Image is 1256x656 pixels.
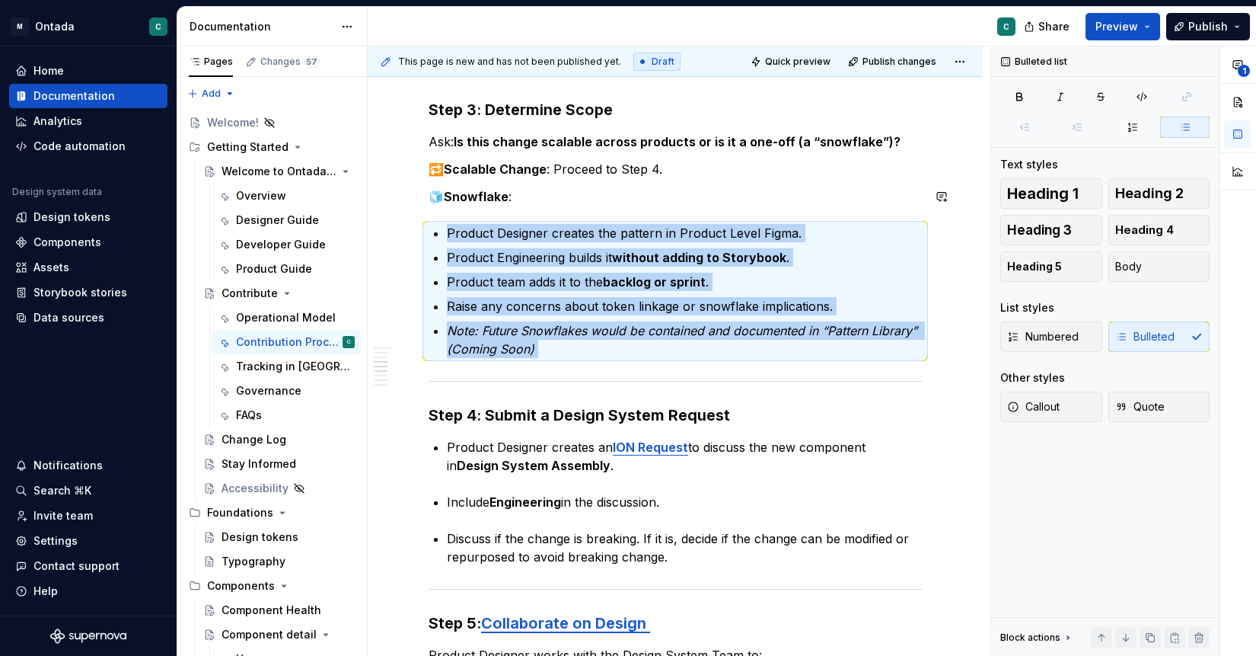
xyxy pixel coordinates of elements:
[1108,215,1210,245] button: Heading 4
[9,504,167,528] a: Invite team
[197,525,361,549] a: Design tokens
[212,232,361,257] a: Developer Guide
[183,135,361,159] div: Getting Started
[236,310,336,325] div: Operational Model
[1000,392,1102,422] button: Callout
[429,406,730,424] strong: Step 4: Submit a Design System Request
[1166,13,1250,40] button: Publish
[1000,215,1102,245] button: Heading 3
[862,56,936,68] span: Publish changes
[429,187,922,206] p: 🧊 :
[9,205,167,229] a: Design tokens
[1115,399,1165,414] span: Quote
[1003,21,1009,33] div: C
[33,63,64,78] div: Home
[1238,65,1250,77] span: 1
[212,379,361,403] a: Governance
[236,261,312,277] div: Product Guide
[429,133,922,151] p: Ask:
[222,286,278,301] div: Contribute
[236,408,262,423] div: FAQs
[1000,178,1102,209] button: Heading 1
[9,579,167,603] button: Help
[202,88,221,100] span: Add
[347,334,351,350] div: C
[447,438,922,475] p: Product Designer creates an to discuss the new component in .
[9,134,167,158] a: Code automation
[1016,13,1079,40] button: Share
[489,494,561,510] strong: Engineering
[429,160,922,178] p: 🔁 : Proceed to Step 4.
[33,584,58,599] div: Help
[222,603,321,618] div: Component Health
[1007,186,1079,201] span: Heading 1
[613,440,688,455] strong: ION Request
[212,354,361,379] a: Tracking in [GEOGRAPHIC_DATA]
[236,334,340,350] div: Contribution Process
[1000,157,1058,172] div: Text styles
[447,224,922,242] p: Product Designer creates the pattern in Product Level Figma.
[447,248,922,267] p: Product Engineering builds it .
[212,208,361,232] a: Designer Guide
[33,558,120,574] div: Contact support
[429,614,481,632] strong: Step 5:
[222,432,286,447] div: Change Log
[3,10,174,43] button: MOntadaC
[652,56,674,68] span: Draft
[207,115,259,130] div: Welcome!
[197,159,361,184] a: Welcome to Ontada Design System
[11,18,29,36] div: M
[260,56,320,68] div: Changes
[33,260,69,275] div: Assets
[9,84,167,108] a: Documentation
[197,549,361,574] a: Typography
[9,280,167,305] a: Storybook stories
[481,614,650,632] a: Collaborate on Design
[33,458,103,473] div: Notifications
[843,51,943,72] button: Publish changes
[189,56,233,68] div: Pages
[212,306,361,330] a: Operational Model
[33,139,126,154] div: Code automation
[1085,13,1160,40] button: Preview
[765,56,830,68] span: Quick preview
[444,189,508,204] strong: Snowflake
[236,188,286,203] div: Overview
[1000,632,1060,644] div: Block actions
[222,481,288,496] div: Accessibility
[197,476,361,501] a: Accessibility
[155,21,161,33] div: C
[1115,259,1142,274] span: Body
[612,250,786,265] strong: without adding to Storybook
[222,456,296,472] div: Stay Informed
[236,213,319,228] div: Designer Guide
[454,134,901,149] strong: Is this change scalable across products or is it a one-off (a “snowflake”)?
[9,59,167,83] a: Home
[222,627,317,642] div: Component detail
[9,554,167,578] button: Contact support
[1000,370,1065,386] div: Other styles
[1007,259,1062,274] span: Heading 5
[304,56,320,68] span: 57
[222,164,336,179] div: Welcome to Ontada Design System
[33,88,115,104] div: Documentation
[197,452,361,476] a: Stay Informed
[183,501,361,525] div: Foundations
[9,478,167,503] button: Search ⌘K
[212,403,361,427] a: FAQs
[398,56,621,68] span: This page is new and has not been published yet.
[12,186,102,198] div: Design system data
[1007,329,1079,344] span: Numbered
[1115,186,1184,201] span: Heading 2
[1007,222,1072,238] span: Heading 3
[9,306,167,330] a: Data sources
[197,622,361,647] a: Component detail
[1000,300,1054,315] div: List styles
[236,359,352,374] div: Tracking in [GEOGRAPHIC_DATA]
[222,554,285,569] div: Typography
[183,110,361,135] a: Welcome!
[212,184,361,208] a: Overview
[9,255,167,280] a: Assets
[207,139,288,155] div: Getting Started
[33,285,127,300] div: Storybook stories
